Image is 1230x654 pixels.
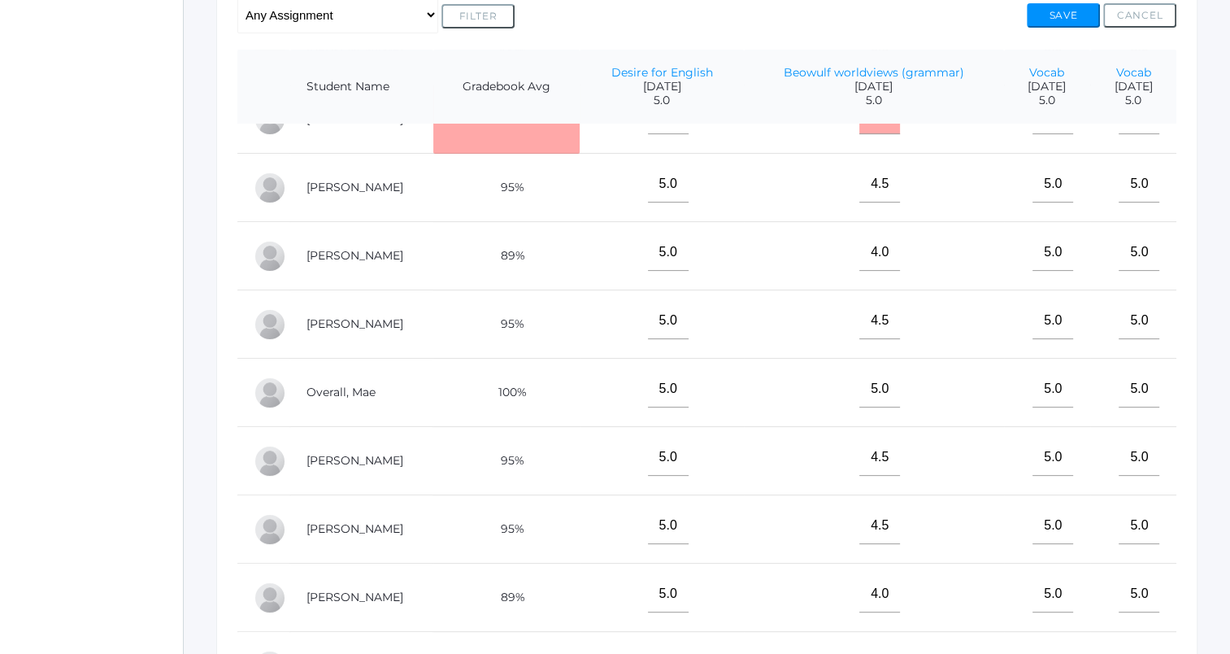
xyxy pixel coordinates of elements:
a: [PERSON_NAME] [306,521,403,536]
td: 95% [433,290,580,359]
div: Ryan Lawler [254,172,286,204]
div: Mae Overall [254,377,286,409]
a: Overall, Mae [306,385,376,399]
a: [PERSON_NAME] [306,316,403,331]
span: [DATE] [760,80,988,94]
a: [PERSON_NAME] [306,248,403,263]
a: [PERSON_NAME] [306,590,403,604]
div: Gretchen Renz [254,513,286,546]
div: Wylie Myers [254,240,286,272]
a: Vocab [1029,65,1064,80]
a: Beowulf worldviews (grammar) [784,65,964,80]
a: [PERSON_NAME] [306,180,403,194]
div: Sophia Pindel [254,445,286,477]
td: 89% [433,564,580,632]
th: Gradebook Avg [433,50,580,124]
a: Desire for English [611,65,713,80]
span: [DATE] [1106,80,1160,94]
span: 5.0 [1020,94,1074,107]
div: Brody Slawson [254,582,286,614]
th: Student Name [290,50,433,124]
a: Vocab [1115,65,1150,80]
a: [PERSON_NAME] [306,453,403,468]
td: 95% [433,495,580,564]
td: 95% [433,427,580,495]
td: 100% [433,359,580,427]
button: Filter [441,4,515,28]
span: [DATE] [596,80,727,94]
td: 95% [433,154,580,222]
div: Natalia Nichols [254,308,286,341]
td: 89% [433,222,580,290]
span: 5.0 [596,94,727,107]
span: [DATE] [1020,80,1074,94]
span: 5.0 [760,94,988,107]
span: 5.0 [1106,94,1160,107]
button: Cancel [1103,3,1176,28]
button: Save [1027,3,1100,28]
